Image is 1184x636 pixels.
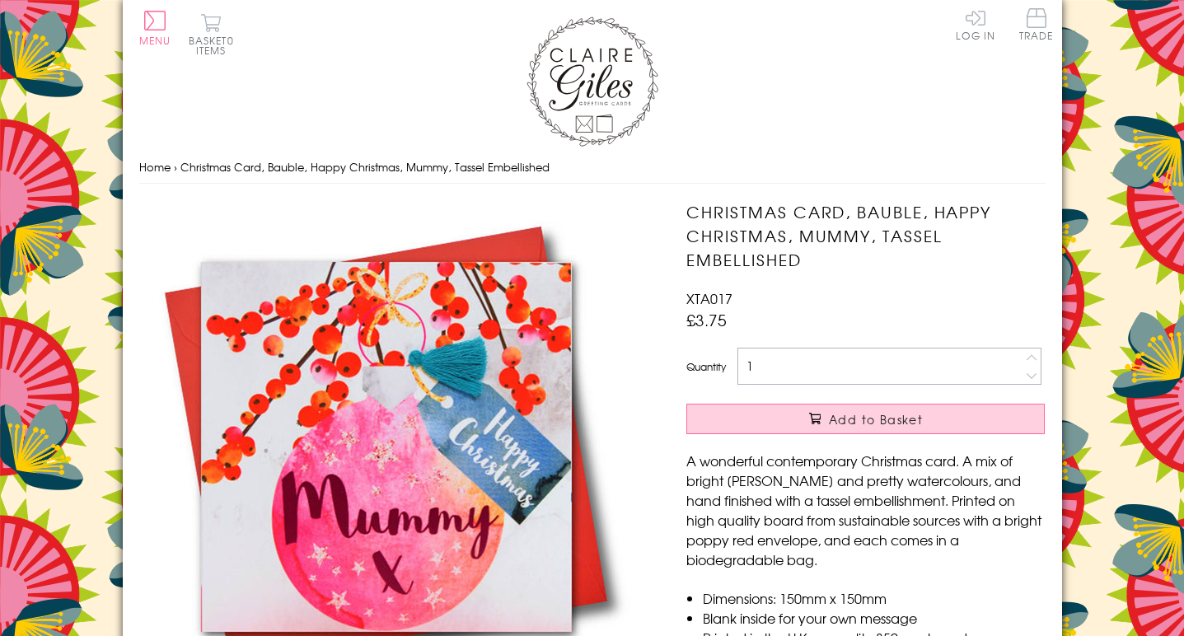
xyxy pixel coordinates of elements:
[829,411,923,428] span: Add to Basket
[686,288,732,308] span: XTA017
[956,8,995,40] a: Log In
[686,308,727,331] span: £3.75
[526,16,658,147] img: Claire Giles Greetings Cards
[686,404,1045,434] button: Add to Basket
[196,33,234,58] span: 0 items
[139,159,171,175] a: Home
[174,159,177,175] span: ›
[1019,8,1054,44] a: Trade
[139,33,171,48] span: Menu
[1019,8,1054,40] span: Trade
[189,13,234,55] button: Basket0 items
[703,608,1045,628] li: Blank inside for your own message
[139,11,171,45] button: Menu
[686,359,726,374] label: Quantity
[686,451,1045,569] p: A wonderful contemporary Christmas card. A mix of bright [PERSON_NAME] and pretty watercolours, a...
[686,200,1045,271] h1: Christmas Card, Bauble, Happy Christmas, Mummy, Tassel Embellished
[139,151,1046,185] nav: breadcrumbs
[180,159,550,175] span: Christmas Card, Bauble, Happy Christmas, Mummy, Tassel Embellished
[703,588,1045,608] li: Dimensions: 150mm x 150mm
